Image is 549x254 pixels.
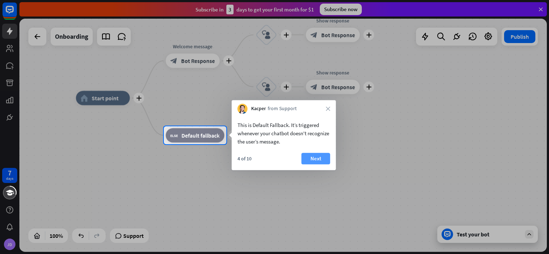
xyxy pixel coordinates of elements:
button: Open LiveChat chat widget [6,3,27,24]
span: Kacper [251,105,266,112]
div: 4 of 10 [237,155,252,162]
i: block_fallback [170,132,178,139]
div: This is Default Fallback. It’s triggered whenever your chatbot doesn't recognize the user’s message. [237,121,330,146]
span: Default fallback [181,132,220,139]
button: Next [301,153,330,164]
span: from Support [268,105,297,112]
i: close [326,107,330,111]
